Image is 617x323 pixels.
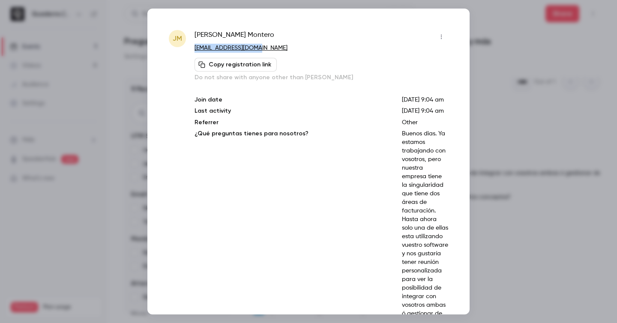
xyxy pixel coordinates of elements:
p: Do not share with anyone other than [PERSON_NAME] [195,73,448,82]
span: [PERSON_NAME] Montero [195,30,274,44]
p: [DATE] 9:04 am [402,96,448,104]
span: [DATE] 9:04 am [402,108,444,114]
button: Copy registration link [195,58,277,72]
p: Referrer [195,118,388,127]
span: JM [173,33,182,44]
a: [EMAIL_ADDRESS][DOMAIN_NAME] [195,45,288,51]
p: Join date [195,96,388,104]
p: Other [402,118,448,127]
p: Last activity [195,107,388,116]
